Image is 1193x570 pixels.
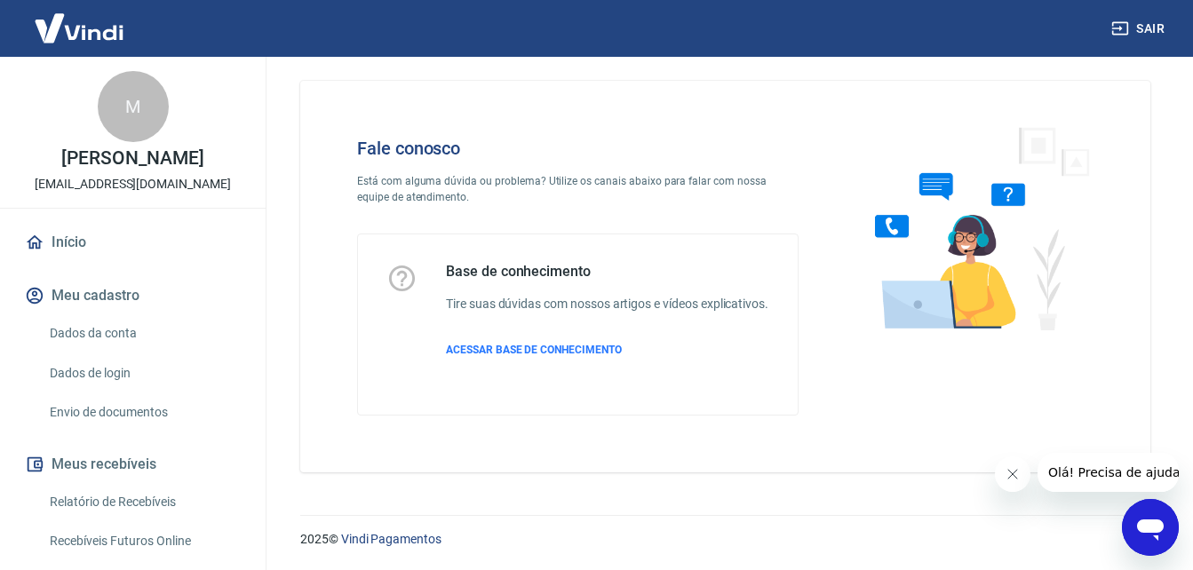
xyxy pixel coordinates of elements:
[43,355,244,392] a: Dados de login
[21,223,244,262] a: Início
[995,456,1030,492] iframe: Fechar mensagem
[43,315,244,352] a: Dados da conta
[300,530,1150,549] p: 2025 ©
[98,71,169,142] div: M
[61,149,203,168] p: [PERSON_NAME]
[839,109,1109,346] img: Fale conosco
[341,532,441,546] a: Vindi Pagamentos
[11,12,149,27] span: Olá! Precisa de ajuda?
[357,173,799,205] p: Está com alguma dúvida ou problema? Utilize os canais abaixo para falar com nossa equipe de atend...
[1122,499,1179,556] iframe: Botão para abrir a janela de mensagens
[1038,453,1179,492] iframe: Mensagem da empresa
[35,175,231,194] p: [EMAIL_ADDRESS][DOMAIN_NAME]
[446,344,622,356] span: ACESSAR BASE DE CONHECIMENTO
[21,445,244,484] button: Meus recebíveis
[1108,12,1172,45] button: Sair
[21,276,244,315] button: Meu cadastro
[21,1,137,55] img: Vindi
[43,484,244,520] a: Relatório de Recebíveis
[43,394,244,431] a: Envio de documentos
[357,138,799,159] h4: Fale conosco
[446,342,768,358] a: ACESSAR BASE DE CONHECIMENTO
[446,263,768,281] h5: Base de conhecimento
[446,295,768,313] h6: Tire suas dúvidas com nossos artigos e vídeos explicativos.
[43,523,244,559] a: Recebíveis Futuros Online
